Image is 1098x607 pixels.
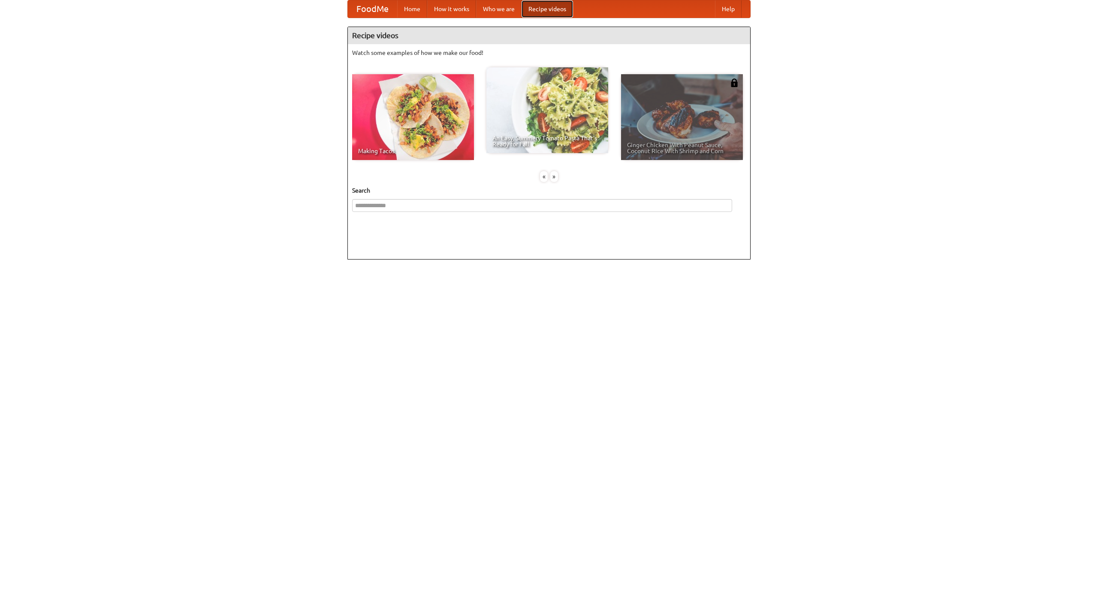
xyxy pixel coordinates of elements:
img: 483408.png [730,79,739,87]
a: Recipe videos [522,0,573,18]
div: « [540,171,548,182]
h5: Search [352,186,746,195]
h4: Recipe videos [348,27,750,44]
a: Who we are [476,0,522,18]
a: Making Tacos [352,74,474,160]
a: How it works [427,0,476,18]
p: Watch some examples of how we make our food! [352,48,746,57]
a: FoodMe [348,0,397,18]
a: An Easy, Summery Tomato Pasta That's Ready for Fall [486,67,608,153]
a: Home [397,0,427,18]
span: Making Tacos [358,148,468,154]
div: » [550,171,558,182]
a: Help [715,0,742,18]
span: An Easy, Summery Tomato Pasta That's Ready for Fall [492,135,602,147]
